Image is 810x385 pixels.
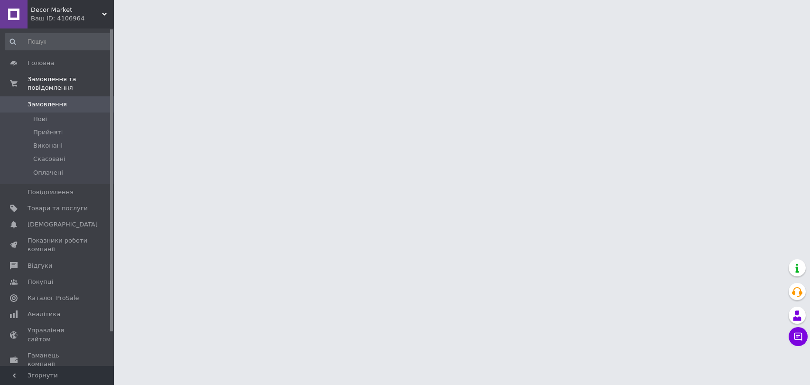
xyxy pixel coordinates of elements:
[28,326,88,343] span: Управління сайтом
[33,141,63,150] span: Виконані
[28,278,53,286] span: Покупці
[789,327,808,346] button: Чат з покупцем
[28,100,67,109] span: Замовлення
[31,14,114,23] div: Ваш ID: 4106964
[33,155,65,163] span: Скасовані
[33,115,47,123] span: Нові
[33,169,63,177] span: Оплачені
[28,188,74,197] span: Повідомлення
[28,262,52,270] span: Відгуки
[28,310,60,319] span: Аналітика
[28,59,54,67] span: Головна
[31,6,102,14] span: Decor Market
[28,294,79,302] span: Каталог ProSale
[33,128,63,137] span: Прийняті
[5,33,112,50] input: Пошук
[28,351,88,368] span: Гаманець компанії
[28,75,114,92] span: Замовлення та повідомлення
[28,236,88,254] span: Показники роботи компанії
[28,204,88,213] span: Товари та послуги
[28,220,98,229] span: [DEMOGRAPHIC_DATA]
